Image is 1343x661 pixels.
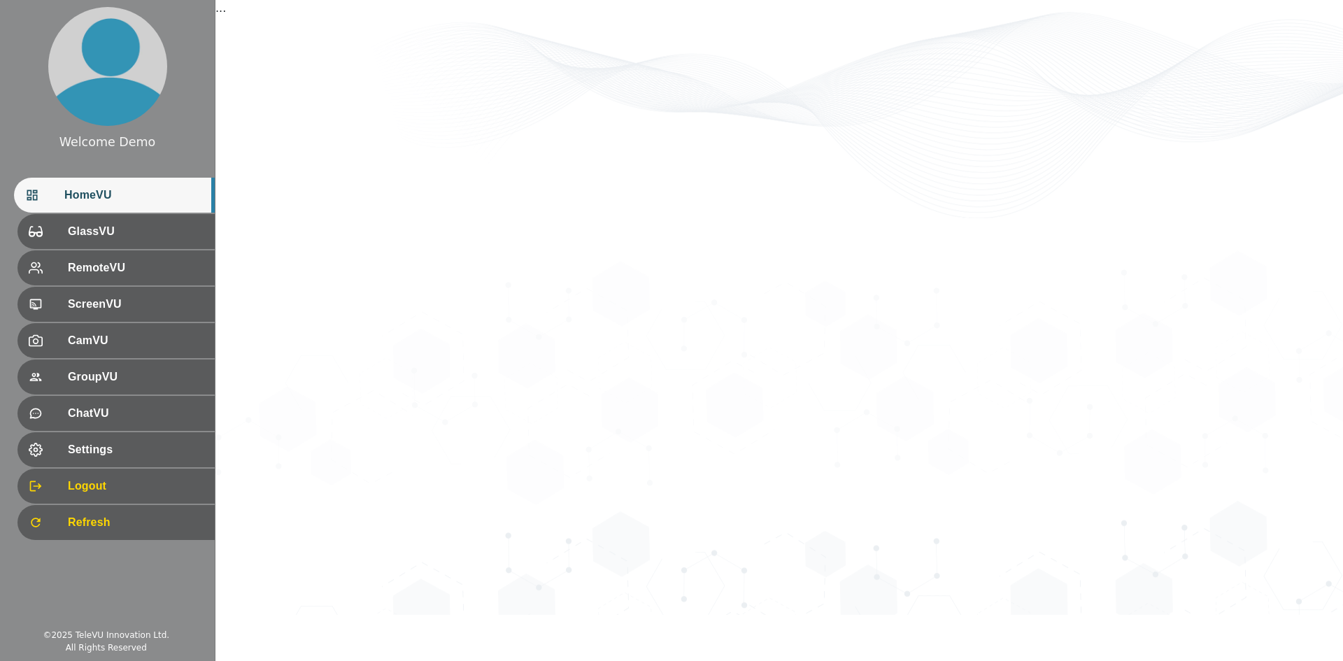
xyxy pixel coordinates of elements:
[17,396,215,431] div: ChatVU
[59,133,156,151] div: Welcome Demo
[68,296,204,313] span: ScreenVU
[64,187,204,204] span: HomeVU
[48,7,167,126] img: profile.png
[68,260,204,276] span: RemoteVU
[43,629,169,641] div: © 2025 TeleVU Innovation Ltd.
[68,332,204,349] span: CamVU
[68,369,204,385] span: GroupVU
[17,432,215,467] div: Settings
[17,469,215,504] div: Logout
[17,250,215,285] div: RemoteVU
[17,323,215,358] div: CamVU
[17,505,215,540] div: Refresh
[17,214,215,249] div: GlassVU
[68,441,204,458] span: Settings
[17,360,215,395] div: GroupVU
[68,478,204,495] span: Logout
[68,223,204,240] span: GlassVU
[68,405,204,422] span: ChatVU
[68,514,204,531] span: Refresh
[14,178,215,213] div: HomeVU
[66,641,147,654] div: All Rights Reserved
[17,287,215,322] div: ScreenVU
